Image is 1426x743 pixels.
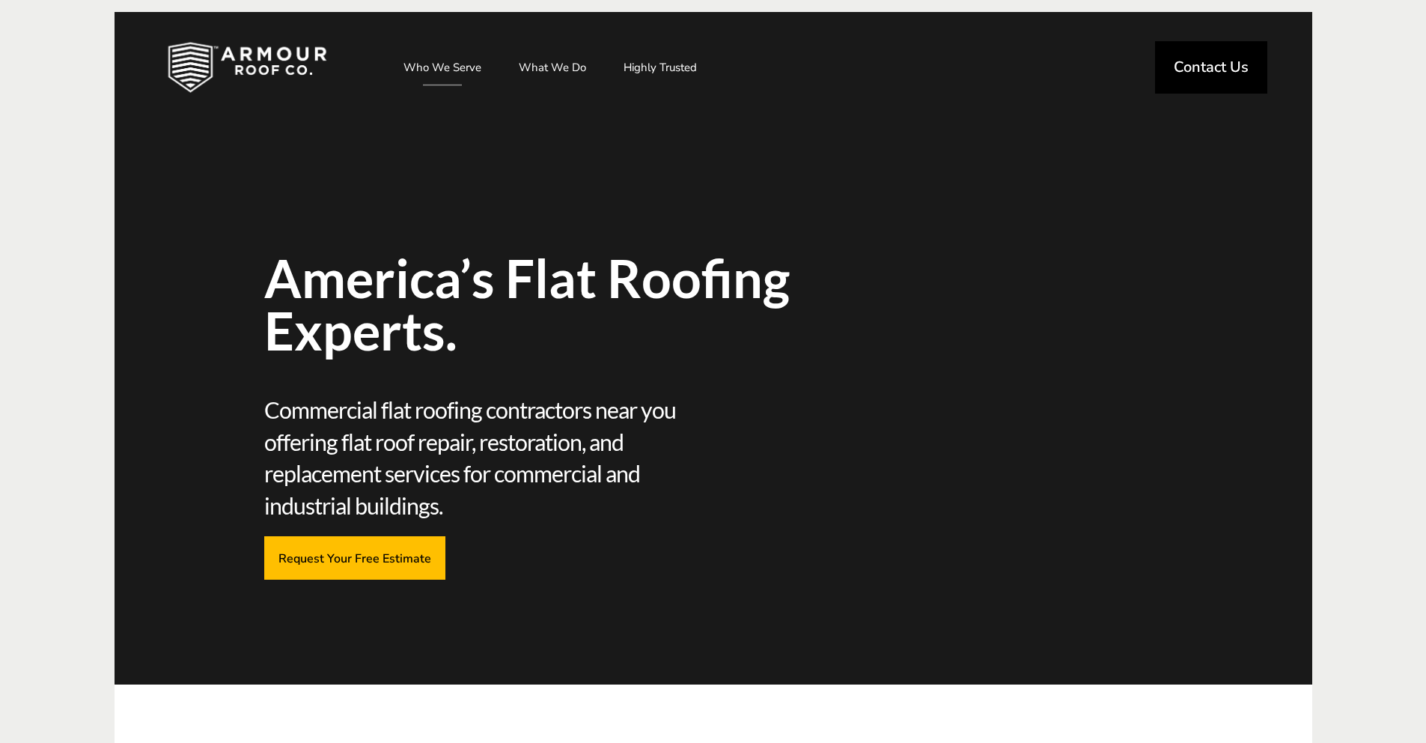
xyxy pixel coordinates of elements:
a: What We Do [504,49,601,86]
a: Contact Us [1155,41,1267,94]
a: Who We Serve [389,49,496,86]
span: America’s Flat Roofing Experts. [264,252,930,357]
a: Highly Trusted [609,49,712,86]
a: Request Your Free Estimate [264,536,445,579]
span: Commercial flat roofing contractors near you offering flat roof repair, restoration, and replacem... [264,394,708,521]
span: Request Your Free Estimate [278,551,431,565]
span: Contact Us [1174,60,1249,75]
img: Industrial and Commercial Roofing Company | Armour Roof Co. [144,30,350,105]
